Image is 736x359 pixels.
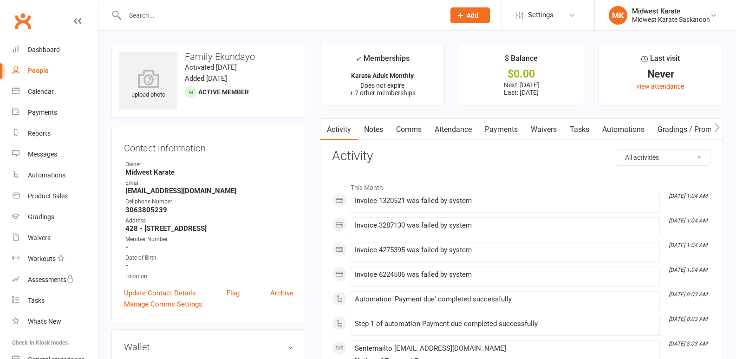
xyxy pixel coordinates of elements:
a: Waivers [524,119,563,140]
a: Workouts [12,248,98,269]
div: Step 1 of automation Payment due completed successfully [355,320,656,328]
a: Update Contact Details [124,287,196,299]
div: Dashboard [28,46,60,53]
time: Activated [DATE] [185,63,237,72]
strong: 3063805239 [125,206,293,214]
div: Midwest Karate Saskatoon [632,15,710,24]
a: Activity [320,119,358,140]
div: Gradings [28,213,54,221]
div: Automations [28,171,65,179]
div: Address [125,216,293,225]
a: Notes [358,119,390,140]
a: Tasks [12,290,98,311]
a: Manage Comms Settings [124,299,202,310]
span: + 7 other memberships [350,89,416,97]
strong: - [125,261,293,270]
div: Assessments [28,276,74,283]
div: Member Number [125,235,293,244]
div: MK [609,6,627,25]
h3: Contact information [124,139,293,153]
i: [DATE] 8:03 AM [669,291,707,298]
i: [DATE] 1:04 AM [669,193,707,199]
div: Midwest Karate [632,7,710,15]
input: Search... [122,9,438,22]
div: Workouts [28,255,56,262]
a: Payments [478,119,524,140]
a: What's New [12,311,98,332]
a: Product Sales [12,186,98,207]
a: Payments [12,102,98,123]
strong: Karate Adult Monthly [351,72,414,79]
div: Invoice 4275395 was failed by system [355,246,656,254]
strong: 428 - [STREET_ADDRESS] [125,224,293,233]
h3: Activity [332,149,711,163]
div: Date of Birth [125,254,293,262]
a: Messages [12,144,98,165]
div: Tasks [28,297,45,304]
div: Invoice 3287130 was failed by system [355,222,656,229]
a: Reports [12,123,98,144]
time: Added [DATE] [185,74,227,83]
strong: [EMAIL_ADDRESS][DOMAIN_NAME] [125,187,293,195]
li: This Month [332,178,711,193]
div: Never [607,69,714,79]
div: Reports [28,130,51,137]
div: $ Balance [505,52,538,69]
div: Product Sales [28,192,68,200]
span: Settings [528,5,554,26]
i: [DATE] 8:03 AM [669,316,707,322]
a: Tasks [563,119,596,140]
a: Automations [12,165,98,186]
div: Messages [28,150,57,158]
i: ✓ [355,54,361,63]
div: Waivers [28,234,51,242]
div: upload photo [119,69,177,100]
span: Active member [198,88,249,96]
div: Payments [28,109,57,116]
p: Next: [DATE] Last: [DATE] [468,81,575,96]
a: Calendar [12,81,98,102]
a: Automations [596,119,651,140]
a: Archive [270,287,293,299]
div: Calendar [28,88,54,95]
a: Flag [227,287,240,299]
a: Waivers [12,228,98,248]
div: Email [125,179,293,188]
i: [DATE] 1:04 AM [669,267,707,273]
div: Memberships [355,52,410,70]
a: Clubworx [11,9,34,33]
a: People [12,60,98,81]
span: Sent email to [EMAIL_ADDRESS][DOMAIN_NAME] [355,344,506,352]
a: Attendance [428,119,478,140]
a: Gradings [12,207,98,228]
a: view attendance [637,83,684,90]
div: Invoice 1320521 was failed by system [355,197,656,205]
div: What's New [28,318,61,325]
button: Add [450,7,490,23]
i: [DATE] 8:03 AM [669,340,707,347]
div: Last visit [641,52,680,69]
div: Owner [125,160,293,169]
span: Does not expire [360,82,404,89]
div: Location [125,272,293,281]
span: Add [467,12,478,19]
div: People [28,67,49,74]
div: Automation 'Payment due' completed successfully [355,295,656,303]
h3: Wallet [124,342,293,352]
div: Cellphone Number [125,197,293,206]
strong: - [125,243,293,251]
h3: Family Ekundayo [119,52,298,62]
div: $0.00 [468,69,575,79]
i: [DATE] 1:04 AM [669,217,707,224]
strong: Midwest Karate [125,168,293,176]
a: Assessments [12,269,98,290]
a: Dashboard [12,39,98,60]
i: [DATE] 1:04 AM [669,242,707,248]
a: Comms [390,119,428,140]
div: Invoice 6224506 was failed by system [355,271,656,279]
